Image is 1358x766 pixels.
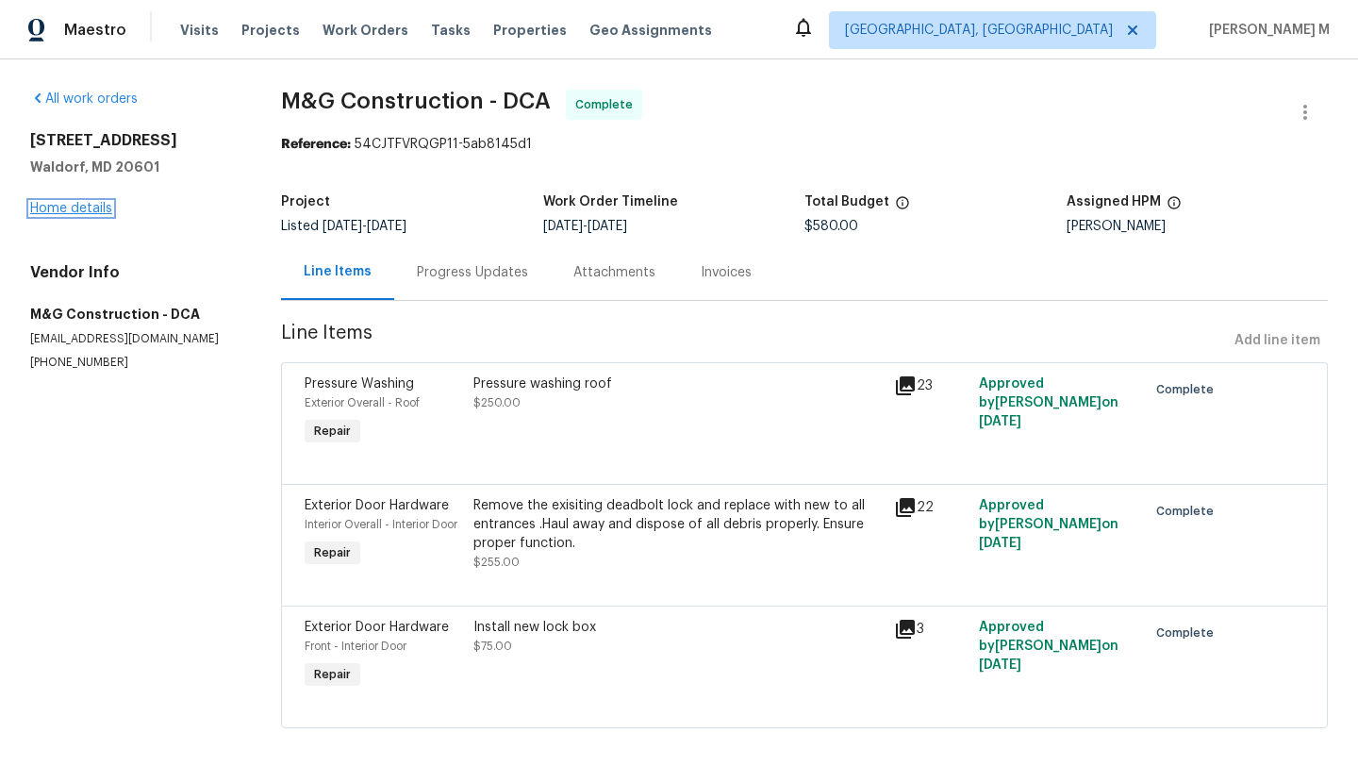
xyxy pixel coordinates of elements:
[30,131,236,150] h2: [STREET_ADDRESS]
[979,621,1118,672] span: Approved by [PERSON_NAME] on
[1156,624,1221,642] span: Complete
[473,496,884,553] div: Remove the exisiting deadbolt lock and replace with new to all entrances .Haul away and dispose o...
[1167,195,1182,220] span: The hpm assigned to this work order.
[281,90,551,112] span: M&G Construction - DCA
[979,377,1118,428] span: Approved by [PERSON_NAME] on
[323,21,408,40] span: Work Orders
[323,220,362,233] span: [DATE]
[473,375,884,393] div: Pressure washing roof
[589,21,712,40] span: Geo Assignments
[241,21,300,40] span: Projects
[30,92,138,106] a: All work orders
[979,658,1021,672] span: [DATE]
[417,263,528,282] div: Progress Updates
[473,618,884,637] div: Install new lock box
[575,95,640,114] span: Complete
[180,21,219,40] span: Visits
[30,158,236,176] h5: Waldorf, MD 20601
[979,415,1021,428] span: [DATE]
[281,135,1328,154] div: 54CJTFVRQGP11-5ab8145d1
[64,21,126,40] span: Maestro
[30,331,236,347] p: [EMAIL_ADDRESS][DOMAIN_NAME]
[894,496,967,519] div: 22
[473,641,512,652] span: $75.00
[1067,195,1161,208] h5: Assigned HPM
[367,220,406,233] span: [DATE]
[323,220,406,233] span: -
[804,220,858,233] span: $580.00
[1201,21,1330,40] span: [PERSON_NAME] M
[493,21,567,40] span: Properties
[281,220,406,233] span: Listed
[306,665,358,684] span: Repair
[573,263,655,282] div: Attachments
[281,195,330,208] h5: Project
[473,397,521,408] span: $250.00
[1156,502,1221,521] span: Complete
[701,263,752,282] div: Invoices
[305,621,449,634] span: Exterior Door Hardware
[543,220,627,233] span: -
[431,24,471,37] span: Tasks
[30,305,236,324] h5: M&G Construction - DCA
[305,377,414,391] span: Pressure Washing
[979,537,1021,550] span: [DATE]
[543,220,583,233] span: [DATE]
[473,557,520,568] span: $255.00
[895,195,910,220] span: The total cost of line items that have been proposed by Opendoor. This sum includes line items th...
[305,397,420,408] span: Exterior Overall - Roof
[804,195,889,208] h5: Total Budget
[894,618,967,641] div: 3
[305,499,449,512] span: Exterior Door Hardware
[305,519,457,530] span: Interior Overall - Interior Door
[304,262,372,281] div: Line Items
[30,202,112,215] a: Home details
[543,195,678,208] h5: Work Order Timeline
[281,324,1227,358] span: Line Items
[306,422,358,441] span: Repair
[30,355,236,371] p: [PHONE_NUMBER]
[588,220,627,233] span: [DATE]
[305,641,406,652] span: Front - Interior Door
[30,263,236,282] h4: Vendor Info
[1156,380,1221,399] span: Complete
[979,499,1118,550] span: Approved by [PERSON_NAME] on
[894,375,967,397] div: 23
[281,138,351,151] b: Reference:
[1067,220,1328,233] div: [PERSON_NAME]
[845,21,1113,40] span: [GEOGRAPHIC_DATA], [GEOGRAPHIC_DATA]
[306,543,358,562] span: Repair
